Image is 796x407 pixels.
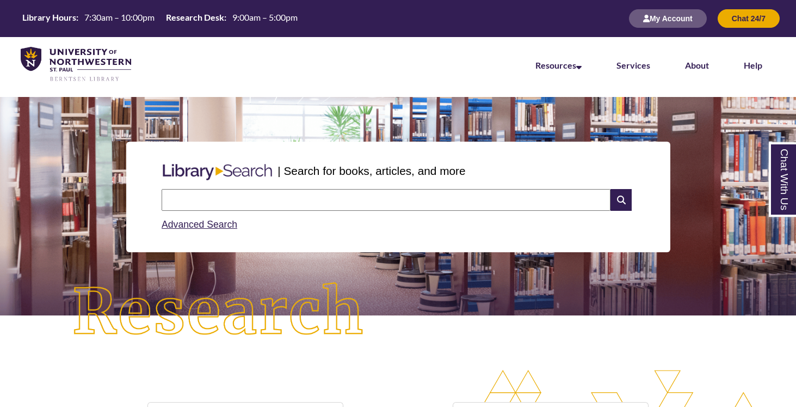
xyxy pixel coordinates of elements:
[162,219,237,230] a: Advanced Search
[84,12,155,22] span: 7:30am – 10:00pm
[157,160,277,185] img: Libary Search
[718,9,780,28] button: Chat 24/7
[18,11,80,23] th: Library Hours:
[18,11,302,25] table: Hours Today
[277,162,465,179] p: | Search for books, articles, and more
[162,11,228,23] th: Research Desk:
[685,60,709,70] a: About
[629,14,707,23] a: My Account
[535,60,582,70] a: Resources
[21,47,131,82] img: UNWSP Library Logo
[718,14,780,23] a: Chat 24/7
[629,9,707,28] button: My Account
[744,60,762,70] a: Help
[232,12,298,22] span: 9:00am – 5:00pm
[18,11,302,26] a: Hours Today
[40,250,398,375] img: Research
[616,60,650,70] a: Services
[610,189,631,211] i: Search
